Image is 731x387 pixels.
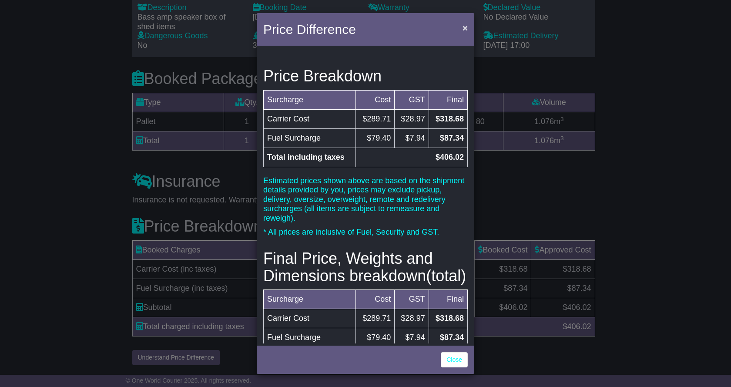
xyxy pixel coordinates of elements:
[264,109,356,128] td: Carrier Cost
[355,328,394,347] td: $79.40
[264,328,356,347] td: Fuel Surcharge
[463,23,468,33] span: ×
[429,128,467,148] td: $87.34
[355,90,394,109] td: Cost
[429,109,467,128] td: $318.68
[263,228,468,237] p: * All prices are inclusive of Fuel, Security and GST.
[355,109,394,128] td: $289.71
[264,90,356,109] td: Surcharge
[263,67,468,85] h3: Price Breakdown
[395,328,429,347] td: $7.94
[263,20,356,39] h4: Price Difference
[264,290,356,309] td: Surcharge
[355,148,467,167] td: $406.02
[263,176,468,223] p: Estimated prices shown above are based on the shipment details provided by you, prices may exclud...
[429,290,467,309] td: Final
[429,328,467,347] td: $87.34
[395,109,429,128] td: $28.97
[355,290,394,309] td: Cost
[395,309,429,328] td: $28.97
[441,352,468,367] a: Close
[264,128,356,148] td: Fuel Surcharge
[458,19,472,37] button: Close
[395,290,429,309] td: GST
[355,128,394,148] td: $79.40
[355,309,394,328] td: $289.71
[429,90,467,109] td: Final
[263,250,468,284] h3: Final Price, Weights and Dimensions breakdown(total)
[264,148,356,167] td: Total including taxes
[264,309,356,328] td: Carrier Cost
[395,128,429,148] td: $7.94
[395,90,429,109] td: GST
[429,309,467,328] td: $318.68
